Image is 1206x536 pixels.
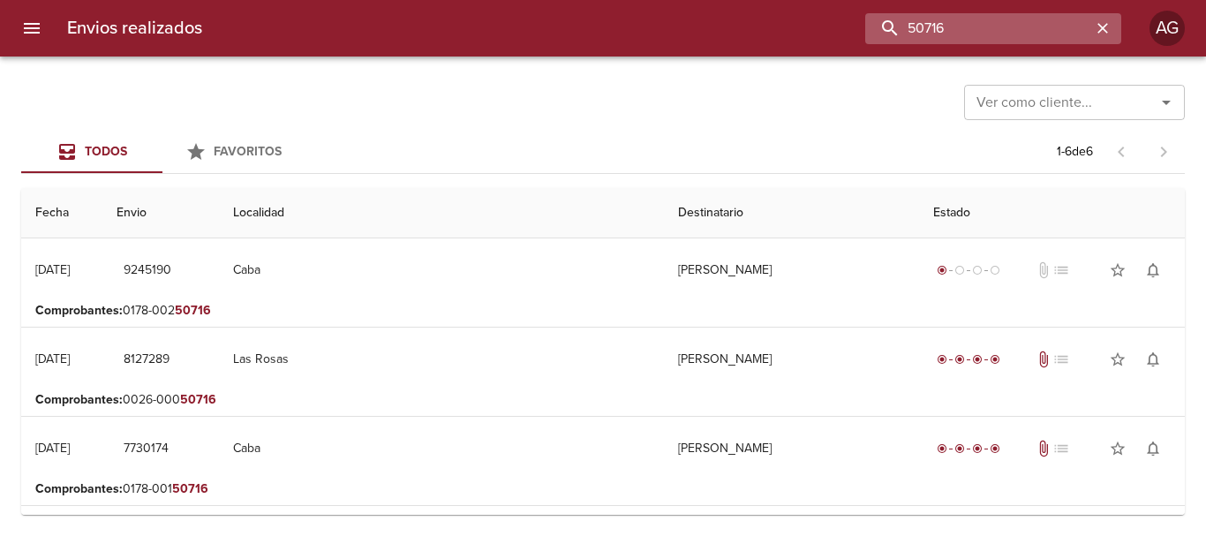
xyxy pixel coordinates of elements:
button: 7730174 [117,433,176,465]
em: 50716 [172,481,208,496]
span: No tiene pedido asociado [1052,351,1070,368]
button: Activar notificaciones [1135,342,1171,377]
span: radio_button_checked [937,443,947,454]
td: Caba [219,238,664,302]
b: Comprobantes : [35,481,123,496]
span: notifications_none [1144,261,1162,279]
span: Tiene documentos adjuntos [1035,440,1052,457]
th: Estado [919,188,1185,238]
span: radio_button_unchecked [990,265,1000,276]
span: notifications_none [1144,351,1162,368]
span: Favoritos [214,144,282,159]
button: Activar notificaciones [1135,253,1171,288]
button: 8127289 [117,343,177,376]
span: radio_button_checked [990,354,1000,365]
span: No tiene pedido asociado [1052,261,1070,279]
input: buscar [865,13,1091,44]
span: Todos [85,144,127,159]
span: 8127289 [124,349,170,371]
div: AG [1149,11,1185,46]
p: 0026-000 [35,391,1171,409]
em: 50716 [175,303,211,318]
td: Las Rosas [219,328,664,391]
td: [PERSON_NAME] [664,328,919,391]
td: [PERSON_NAME] [664,417,919,480]
button: Activar notificaciones [1135,431,1171,466]
div: Tabs Envios [21,131,304,173]
span: radio_button_checked [972,443,983,454]
button: menu [11,7,53,49]
button: 9245190 [117,254,178,287]
span: star_border [1109,261,1127,279]
p: 1 - 6 de 6 [1057,143,1093,161]
div: Entregado [933,351,1004,368]
span: radio_button_checked [937,354,947,365]
span: star_border [1109,440,1127,457]
p: 0178-002 [35,302,1171,320]
div: [DATE] [35,441,70,456]
th: Envio [102,188,219,238]
h6: Envios realizados [67,14,202,42]
span: No tiene pedido asociado [1052,440,1070,457]
span: radio_button_checked [990,443,1000,454]
span: radio_button_checked [954,443,965,454]
div: Entregado [933,440,1004,457]
span: radio_button_checked [937,265,947,276]
button: Abrir [1154,90,1179,115]
span: radio_button_checked [972,354,983,365]
button: Agregar a favoritos [1100,431,1135,466]
span: radio_button_unchecked [954,265,965,276]
button: Agregar a favoritos [1100,253,1135,288]
span: notifications_none [1144,440,1162,457]
b: Comprobantes : [35,303,123,318]
td: [PERSON_NAME] [664,238,919,302]
td: Caba [219,417,664,480]
em: 50716 [180,392,216,407]
span: radio_button_unchecked [972,265,983,276]
span: star_border [1109,351,1127,368]
div: Abrir información de usuario [1149,11,1185,46]
p: 0178-001 [35,480,1171,498]
span: 7730174 [124,438,169,460]
span: 9245190 [124,260,171,282]
b: Comprobantes : [35,392,123,407]
span: radio_button_checked [954,354,965,365]
span: No tiene documentos adjuntos [1035,261,1052,279]
div: Generado [933,261,1004,279]
span: Tiene documentos adjuntos [1035,351,1052,368]
div: [DATE] [35,351,70,366]
button: Agregar a favoritos [1100,342,1135,377]
div: [DATE] [35,262,70,277]
span: Pagina anterior [1100,142,1142,160]
th: Destinatario [664,188,919,238]
th: Fecha [21,188,102,238]
span: Pagina siguiente [1142,131,1185,173]
th: Localidad [219,188,664,238]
